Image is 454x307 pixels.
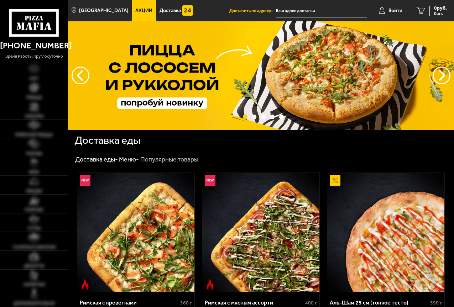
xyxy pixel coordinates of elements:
[434,6,447,11] span: 0 руб.
[29,170,39,175] span: WOK
[430,300,442,306] span: 390 г
[202,173,319,292] a: НовинкаОстрое блюдоРимская с мясным ассорти
[279,115,284,119] button: точки переключения
[388,8,402,13] span: Войти
[140,155,198,164] div: Популярные товары
[202,173,319,292] img: Римская с мясным ассорти
[160,8,181,13] span: Доставка
[270,115,275,119] button: точки переключения
[13,245,56,250] span: Салаты и закуски
[24,264,44,269] span: Десерты
[243,115,247,119] button: точки переключения
[28,226,41,231] span: Супы
[25,114,43,119] span: Наборы
[26,189,42,194] span: Обеды
[180,300,192,306] span: 360 г
[205,299,303,306] div: Римская с мясным ассорти
[261,115,266,119] button: точки переключения
[327,173,444,292] img: Аль-Шам 25 см (тонкое тесто)
[15,133,53,137] span: Римская пицца
[74,135,140,146] h1: Доставка еды
[433,67,450,84] button: предыдущий
[77,173,194,292] a: НовинкаОстрое блюдоРимская с креветками
[330,299,428,306] div: Аль-Шам 25 см (тонкое тесто)
[77,173,194,292] img: Римская с креветками
[327,173,444,292] a: АкционныйАль-Шам 25 см (тонкое тесто)
[119,155,139,163] a: Меню-
[305,300,317,306] span: 400 г
[434,11,447,16] span: 0 шт.
[252,115,257,119] button: точки переключения
[276,4,367,17] input: Ваш адрес доставки
[80,279,90,290] img: Острое блюдо
[80,299,178,306] div: Римская с креветками
[30,76,38,81] span: Хит
[75,155,118,163] a: Доставка еды-
[24,282,45,287] span: Напитки
[205,279,215,290] img: Острое блюдо
[330,175,340,186] img: Акционный
[26,95,42,100] span: Пицца
[229,9,276,13] span: Доставить по адресу:
[79,8,129,13] span: [GEOGRAPHIC_DATA]
[72,67,89,84] button: следующий
[14,301,55,306] span: Дополнительно
[135,8,152,13] span: Акции
[26,152,42,156] span: Роллы
[25,208,43,212] span: Горячее
[205,175,215,186] img: Новинка
[182,5,193,16] img: 15daf4d41897b9f0e9f617042186c801.svg
[80,175,90,186] img: Новинка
